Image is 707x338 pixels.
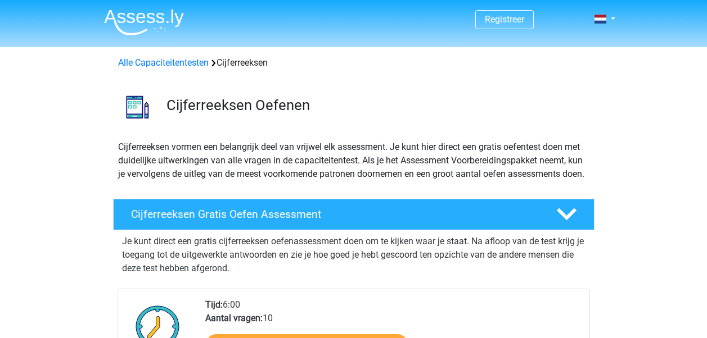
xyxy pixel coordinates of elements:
[109,199,599,230] a: Cijferreeksen Gratis Oefen Assessment
[118,57,209,68] a: Alle Capaciteitentesten
[114,56,594,70] div: Cijferreeksen
[166,97,586,114] h3: Cijferreeksen Oefenen
[205,299,223,310] b: Tijd:
[114,83,161,131] img: cijferreeksen
[104,9,184,35] img: Assessly
[205,313,263,323] b: Aantal vragen:
[118,140,589,181] p: Cijferreeksen vormen een belangrijk deel van vrijwel elk assessment. Je kunt hier direct een grat...
[131,208,538,221] h4: Cijferreeksen Gratis Oefen Assessment
[485,14,524,25] a: Registreer
[122,235,586,275] p: Je kunt direct een gratis cijferreeksen oefenassessment doen om te kijken waar je staat. Na afloo...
